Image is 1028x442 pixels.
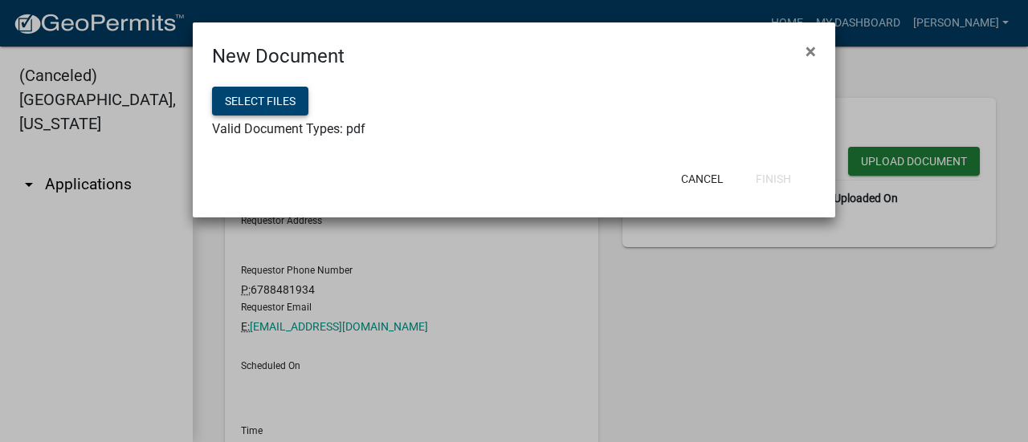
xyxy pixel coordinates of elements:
span: Valid Document Types: pdf [212,121,365,136]
button: Select files [212,87,308,116]
h4: New Document [212,42,345,71]
span: × [806,40,816,63]
button: Cancel [668,164,736,193]
button: Close [793,29,829,74]
button: Finish [743,164,804,193]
